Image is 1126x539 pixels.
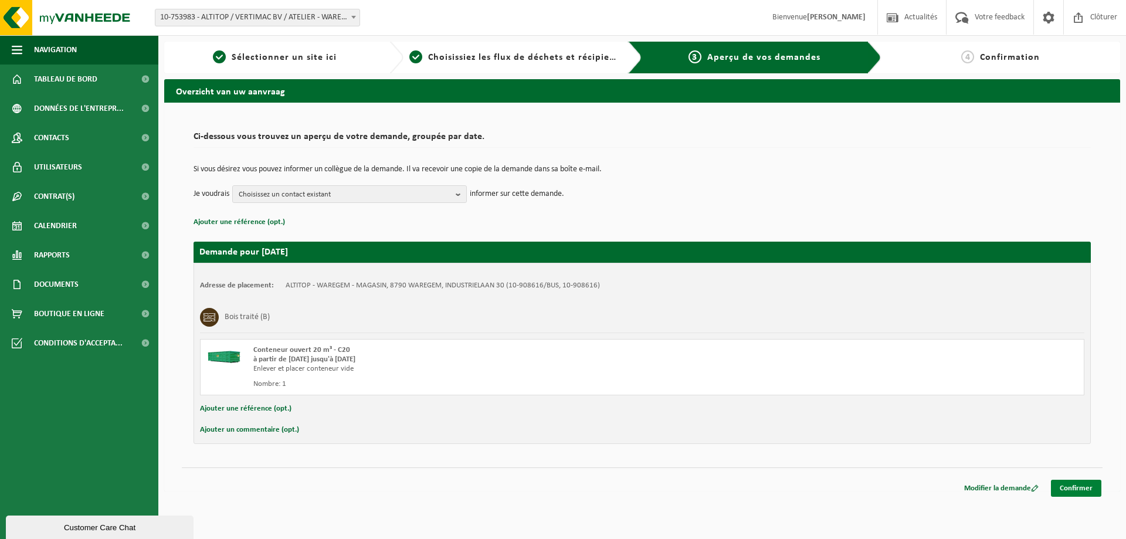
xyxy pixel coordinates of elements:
span: 10-753983 - ALTITOP / VERTIMAC BV / ATELIER - WAREGEM [155,9,360,26]
span: Contrat(s) [34,182,74,211]
span: 4 [961,50,974,63]
span: 2 [409,50,422,63]
span: Choisissez un contact existant [239,186,451,204]
a: Confirmer [1051,480,1101,497]
a: Modifier la demande [955,480,1047,497]
div: Nombre: 1 [253,379,689,389]
button: Ajouter un commentaire (opt.) [200,422,299,438]
span: Tableau de bord [34,65,97,94]
strong: Adresse de placement: [200,282,274,289]
button: Ajouter une référence (opt.) [194,215,285,230]
span: Navigation [34,35,77,65]
span: Contacts [34,123,69,152]
img: HK-XC-20-GN-00.png [206,345,242,363]
span: Boutique en ligne [34,299,104,328]
span: Choisissiez les flux de déchets et récipients [428,53,623,62]
p: informer sur cette demande. [470,185,564,203]
span: Conteneur ouvert 20 m³ - C20 [253,346,350,354]
h3: Bois traité (B) [225,308,270,327]
span: Aperçu de vos demandes [707,53,820,62]
span: Données de l'entrepr... [34,94,124,123]
span: Calendrier [34,211,77,240]
span: 3 [689,50,701,63]
span: Conditions d'accepta... [34,328,123,358]
span: 10-753983 - ALTITOP / VERTIMAC BV / ATELIER - WAREGEM [155,9,359,26]
button: Choisissez un contact existant [232,185,467,203]
a: 2Choisissiez les flux de déchets et récipients [409,50,619,65]
button: Ajouter une référence (opt.) [200,401,291,416]
iframe: chat widget [6,513,196,539]
span: Rapports [34,240,70,270]
a: 1Sélectionner un site ici [170,50,380,65]
p: Si vous désirez vous pouvez informer un collègue de la demande. Il va recevoir une copie de la de... [194,165,1091,174]
span: Utilisateurs [34,152,82,182]
span: Sélectionner un site ici [232,53,337,62]
h2: Ci-dessous vous trouvez un aperçu de votre demande, groupée par date. [194,132,1091,148]
td: ALTITOP - WAREGEM - MAGASIN, 8790 WAREGEM, INDUSTRIELAAN 30 (10-908616/BUS, 10-908616) [286,281,600,290]
h2: Overzicht van uw aanvraag [164,79,1120,102]
strong: à partir de [DATE] jusqu'à [DATE] [253,355,355,363]
span: Confirmation [980,53,1040,62]
strong: Demande pour [DATE] [199,248,288,257]
strong: [PERSON_NAME] [807,13,866,22]
p: Je voudrais [194,185,229,203]
div: Enlever et placer conteneur vide [253,364,689,374]
span: 1 [213,50,226,63]
span: Documents [34,270,79,299]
